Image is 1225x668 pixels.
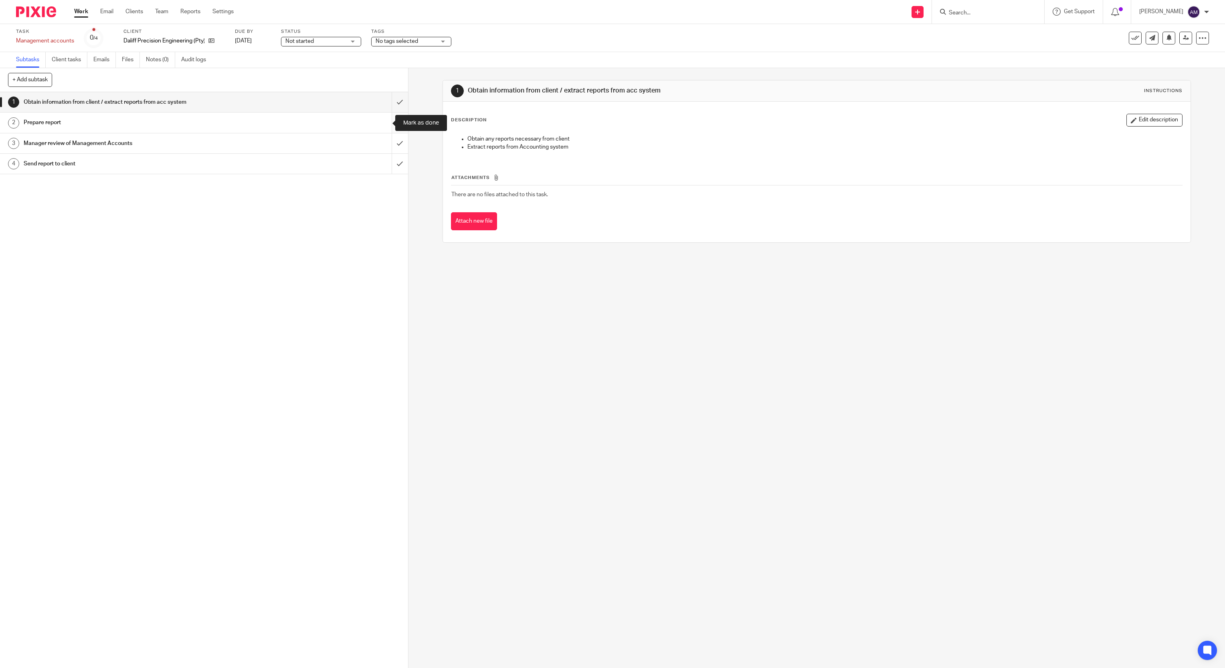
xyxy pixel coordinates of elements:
div: 4 [8,158,19,169]
p: Daliff Precision Engineering (Pty) Ltd [123,37,204,45]
div: 2 [8,117,19,129]
div: 1 [8,97,19,108]
p: Extract reports from Accounting system [467,143,1183,151]
a: Work [74,8,88,16]
h1: Prepare report [24,117,264,129]
h1: Send report to client [24,158,264,170]
img: svg%3E [1187,6,1200,18]
div: 3 [8,138,19,149]
h1: Obtain information from client / extract reports from acc system [468,87,834,95]
button: Attach new file [451,212,497,230]
label: Task [16,28,74,35]
span: Attachments [451,175,490,180]
a: Settings [212,8,234,16]
a: Audit logs [181,52,212,68]
button: + Add subtask [8,73,52,87]
div: 1 [451,85,464,97]
span: Get Support [1064,9,1095,14]
span: No tags selected [376,38,418,44]
p: Description [451,117,487,123]
label: Status [281,28,361,35]
img: Pixie [16,6,56,17]
a: Client tasks [52,52,87,68]
a: Reports [180,8,200,16]
h1: Obtain information from client / extract reports from acc system [24,96,264,108]
label: Tags [371,28,451,35]
a: Team [155,8,168,16]
input: Search [948,10,1020,17]
p: Obtain any reports necessary from client [467,135,1183,143]
div: Management accounts [16,37,74,45]
a: Email [100,8,113,16]
a: Notes (0) [146,52,175,68]
a: Emails [93,52,116,68]
a: Clients [125,8,143,16]
small: /4 [93,36,98,40]
a: Files [122,52,140,68]
div: Instructions [1144,88,1183,94]
span: [DATE] [235,38,252,44]
a: Subtasks [16,52,46,68]
span: Not started [285,38,314,44]
label: Client [123,28,225,35]
div: 0 [90,33,98,42]
button: Edit description [1126,114,1183,127]
label: Due by [235,28,271,35]
span: There are no files attached to this task. [451,192,548,197]
p: [PERSON_NAME] [1139,8,1183,16]
h1: Manager review of Management Accounts [24,137,264,149]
